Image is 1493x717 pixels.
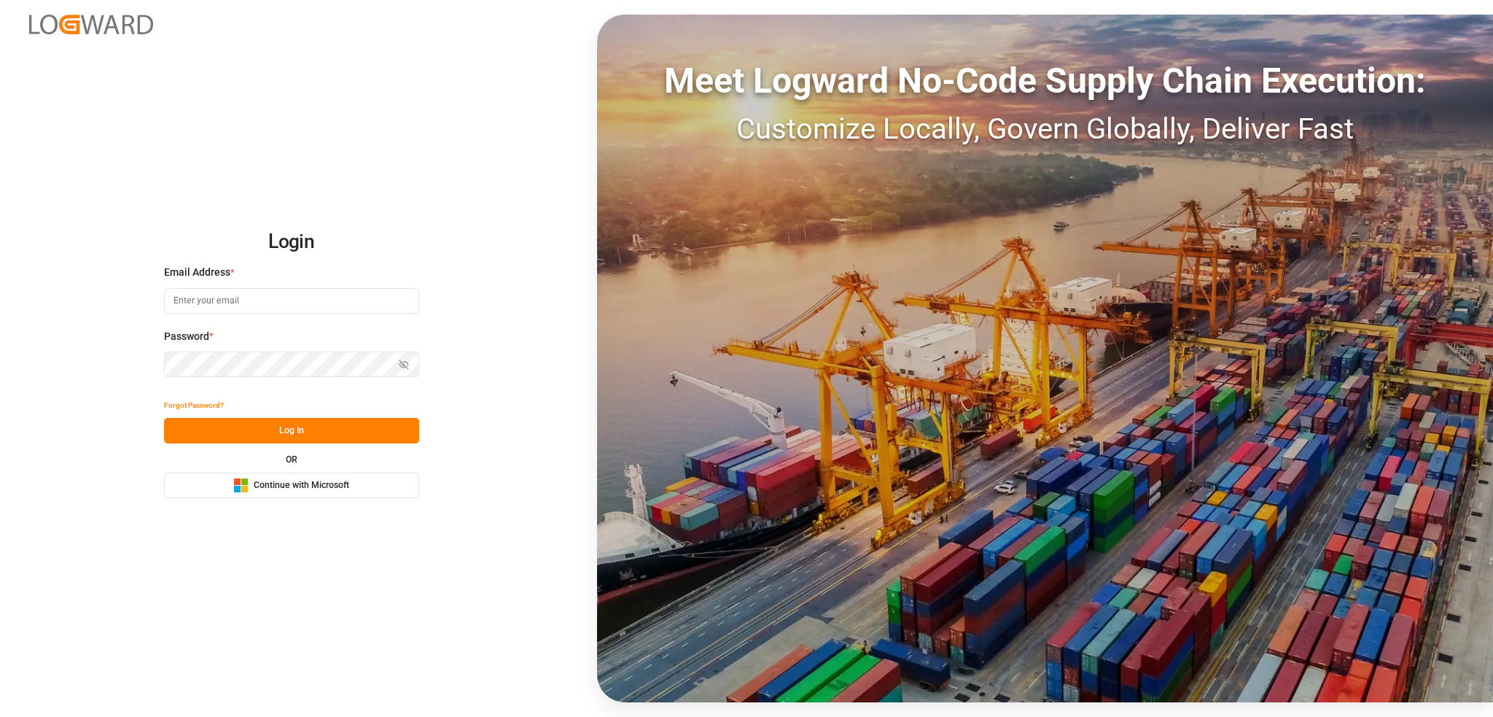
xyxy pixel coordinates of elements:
[164,265,230,280] span: Email Address
[286,455,297,464] small: OR
[597,107,1493,151] div: Customize Locally, Govern Globally, Deliver Fast
[164,418,419,443] button: Log In
[164,329,209,344] span: Password
[164,473,419,498] button: Continue with Microsoft
[29,15,153,34] img: Logward_new_orange.png
[164,288,419,314] input: Enter your email
[254,479,349,492] span: Continue with Microsoft
[597,55,1493,107] div: Meet Logward No-Code Supply Chain Execution:
[164,219,419,266] h2: Login
[164,392,224,418] button: Forgot Password?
